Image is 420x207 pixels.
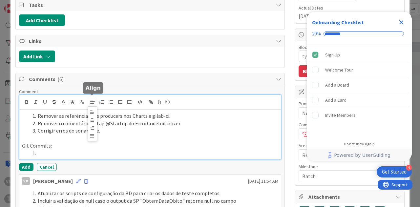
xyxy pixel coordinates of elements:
div: Add a Card [325,96,346,104]
button: Add [19,163,33,171]
button: Add Checklist [19,14,65,26]
div: Complexidade [299,122,401,127]
li: Remover o comentário da tag @Startup do ErrorCodeInitializer. [30,120,278,127]
div: Area [299,143,401,148]
span: Actual Dates [299,5,401,11]
button: Block [299,65,321,77]
span: Comments [29,75,273,83]
div: Add a Board is incomplete. [309,78,409,92]
div: 20% [312,31,321,37]
span: Batch [302,172,386,181]
div: Onboarding Checklist [312,18,364,26]
label: Blocked Reason [299,44,330,50]
span: Attachments [308,193,392,201]
li: Remover as referências aos producers nos Charts e gilab-ci. [30,112,278,120]
li: Atualizar os scripts de configuração da BD para criar os dados de teste completos. [30,190,278,197]
span: ( 6 ) [57,76,64,82]
span: Tasks [29,1,273,9]
div: Checklist progress: 20% [312,31,407,37]
span: Links [29,37,273,45]
div: Open Get Started checklist, remaining modules: 4 [377,166,412,177]
div: VM [22,177,30,185]
div: Welcome Tour is incomplete. [309,63,409,77]
div: Close Checklist [396,17,407,28]
div: Add a Card is incomplete. [309,93,409,107]
span: Comment [19,89,38,94]
span: Not Set [302,109,386,118]
div: Welcome Tour [325,66,353,74]
a: Powered by UserGuiding [310,149,409,161]
div: Invite Members is incomplete. [309,108,409,122]
h5: Align [86,85,101,91]
div: Sign Up [325,51,340,59]
div: Checklist items [307,45,412,137]
span: [DATE] 11:54 AM [248,178,278,185]
div: Get Started [382,169,407,175]
div: Milestone [299,164,401,169]
div: [PERSON_NAME] [33,177,73,185]
li: Corrigir erros do sonarqube. [30,127,278,135]
button: Add Link [19,51,55,62]
div: Add a Board [325,81,349,89]
div: 4 [406,165,412,171]
span: [DATE] [299,12,314,20]
div: Sign Up is complete. [309,48,409,62]
div: Priority [299,101,401,106]
button: Cancel [37,163,57,171]
span: Powered by UserGuiding [334,151,390,159]
span: Support [14,1,30,9]
div: Footer [307,149,412,161]
div: Invite Members [325,111,356,119]
div: Do not show again [344,141,375,147]
div: Checklist Container [307,12,412,161]
p: Git Commits: [22,142,278,150]
span: Registo Civil [302,151,386,160]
